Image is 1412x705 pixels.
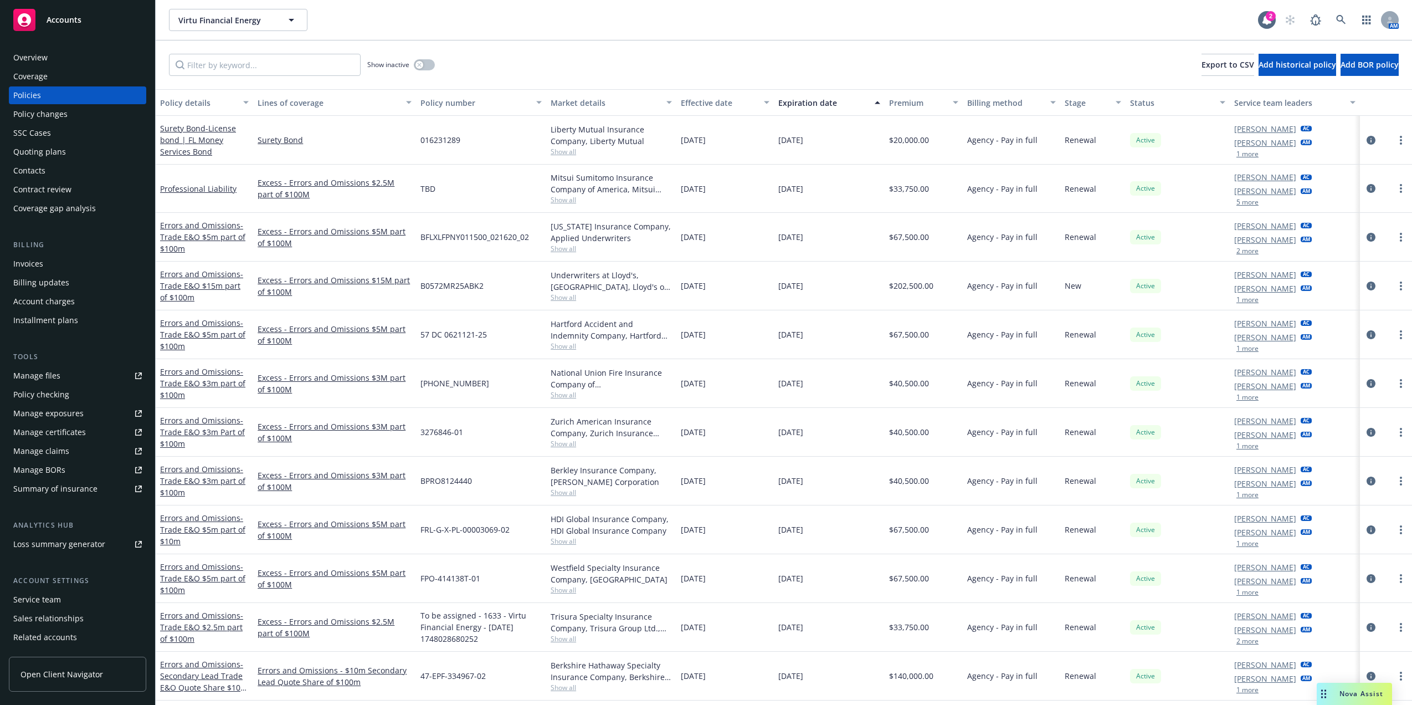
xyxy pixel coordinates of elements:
a: [PERSON_NAME] [1234,380,1296,392]
span: [DATE] [778,329,803,340]
span: Accounts [47,16,81,24]
span: - Trade E&O $2.5m part of $100m [160,610,243,644]
a: Contract review [9,181,146,198]
a: Errors and Omissions - $10m Secondary Lead Quote Share of $100m [258,665,412,688]
a: Excess - Errors and Omissions $15M part of $100M [258,274,412,298]
a: Loss summary generator [9,535,146,553]
span: B0572MR25ABK2 [420,280,484,292]
a: more [1394,474,1408,488]
div: Analytics hub [9,520,146,531]
span: $202,500.00 [889,280,933,292]
button: Add historical policy [1259,54,1336,76]
span: Active [1134,232,1157,242]
div: Effective date [681,97,757,109]
a: Excess - Errors and Omissions $2.5M part of $100M [258,177,412,200]
div: Quoting plans [13,143,66,161]
div: Manage certificates [13,423,86,441]
span: 47-EPF-334967-02 [420,670,486,682]
div: Manage files [13,367,60,385]
button: Export to CSV [1202,54,1254,76]
a: circleInformation [1364,474,1378,488]
span: BPRO8124440 [420,475,472,487]
span: Show all [551,683,672,692]
a: circleInformation [1364,279,1378,293]
div: Policy changes [13,105,68,123]
a: Errors and Omissions [160,269,243,303]
a: [PERSON_NAME] [1234,318,1296,329]
span: $67,500.00 [889,573,929,584]
span: $67,500.00 [889,329,929,340]
span: Agency - Pay in full [967,573,1038,584]
div: Billing method [967,97,1044,109]
span: [DATE] [778,426,803,438]
a: circleInformation [1364,621,1378,634]
span: [DATE] [681,134,706,146]
span: Agency - Pay in full [967,134,1038,146]
a: Report a Bug [1305,9,1327,31]
a: circleInformation [1364,231,1378,244]
a: more [1394,328,1408,341]
span: Show all [551,488,672,497]
a: [PERSON_NAME] [1234,269,1296,280]
div: Mitsui Sumitomo Insurance Company of America, Mitsui Sumitomo Insurance Group [551,172,672,195]
span: $67,500.00 [889,524,929,535]
div: Policies [13,86,41,104]
a: Errors and Omissions [160,610,243,644]
div: National Union Fire Insurance Company of [GEOGRAPHIC_DATA], [GEOGRAPHIC_DATA], AIG [551,367,672,390]
span: [DATE] [681,280,706,292]
a: Service team [9,591,146,609]
span: $140,000.00 [889,670,933,682]
span: Add BOR policy [1341,59,1399,70]
a: [PERSON_NAME] [1234,171,1296,183]
span: TBD [420,183,435,195]
div: Sales relationships [13,610,84,627]
span: 57 DC 0621121-25 [420,329,487,340]
div: Manage BORs [13,461,65,479]
a: Errors and Omissions [160,220,245,254]
a: Summary of insurance [9,480,146,498]
span: Show all [551,195,672,205]
a: Manage certificates [9,423,146,441]
span: Active [1134,622,1157,632]
a: Errors and Omissions [160,415,245,449]
button: 1 more [1236,492,1259,498]
a: more [1394,621,1408,634]
span: [DATE] [778,134,803,146]
a: [PERSON_NAME] [1234,331,1296,343]
div: Coverage [13,68,48,85]
span: Agency - Pay in full [967,426,1038,438]
a: [PERSON_NAME] [1234,220,1296,232]
a: Surety Bond [258,134,412,146]
a: Errors and Omissions [160,366,245,400]
span: Agency - Pay in full [967,621,1038,633]
span: [DATE] [778,475,803,487]
a: circleInformation [1364,572,1378,585]
a: Excess - Errors and Omissions $3M part of $100M [258,372,412,395]
a: Overview [9,49,146,67]
div: Account settings [9,575,146,586]
span: Active [1134,476,1157,486]
a: Accounts [9,4,146,35]
button: 1 more [1236,540,1259,547]
div: Contract review [13,181,71,198]
a: Excess - Errors and Omissions $5M part of $100M [258,226,412,249]
span: - Trade E&O $5m part of $100m [160,318,245,351]
span: To be assigned - 1633 - Virtu Financial Energy - [DATE] 1748028680252 [420,610,542,645]
div: Coverage gap analysis [13,200,96,217]
span: Add historical policy [1259,59,1336,70]
span: Renewal [1065,329,1096,340]
span: Active [1134,379,1157,389]
button: Premium [885,89,963,116]
span: Show all [551,244,672,253]
a: Client features [9,647,146,665]
div: Client features [13,647,68,665]
a: Excess - Errors and Omissions $3M part of $100M [258,469,412,493]
a: [PERSON_NAME] [1234,464,1296,476]
div: Installment plans [13,311,78,329]
div: Manage claims [13,442,69,460]
div: Liberty Mutual Insurance Company, Liberty Mutual [551,124,672,147]
span: 016231289 [420,134,460,146]
span: Show all [551,634,672,643]
a: circleInformation [1364,134,1378,147]
span: Agency - Pay in full [967,280,1038,292]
